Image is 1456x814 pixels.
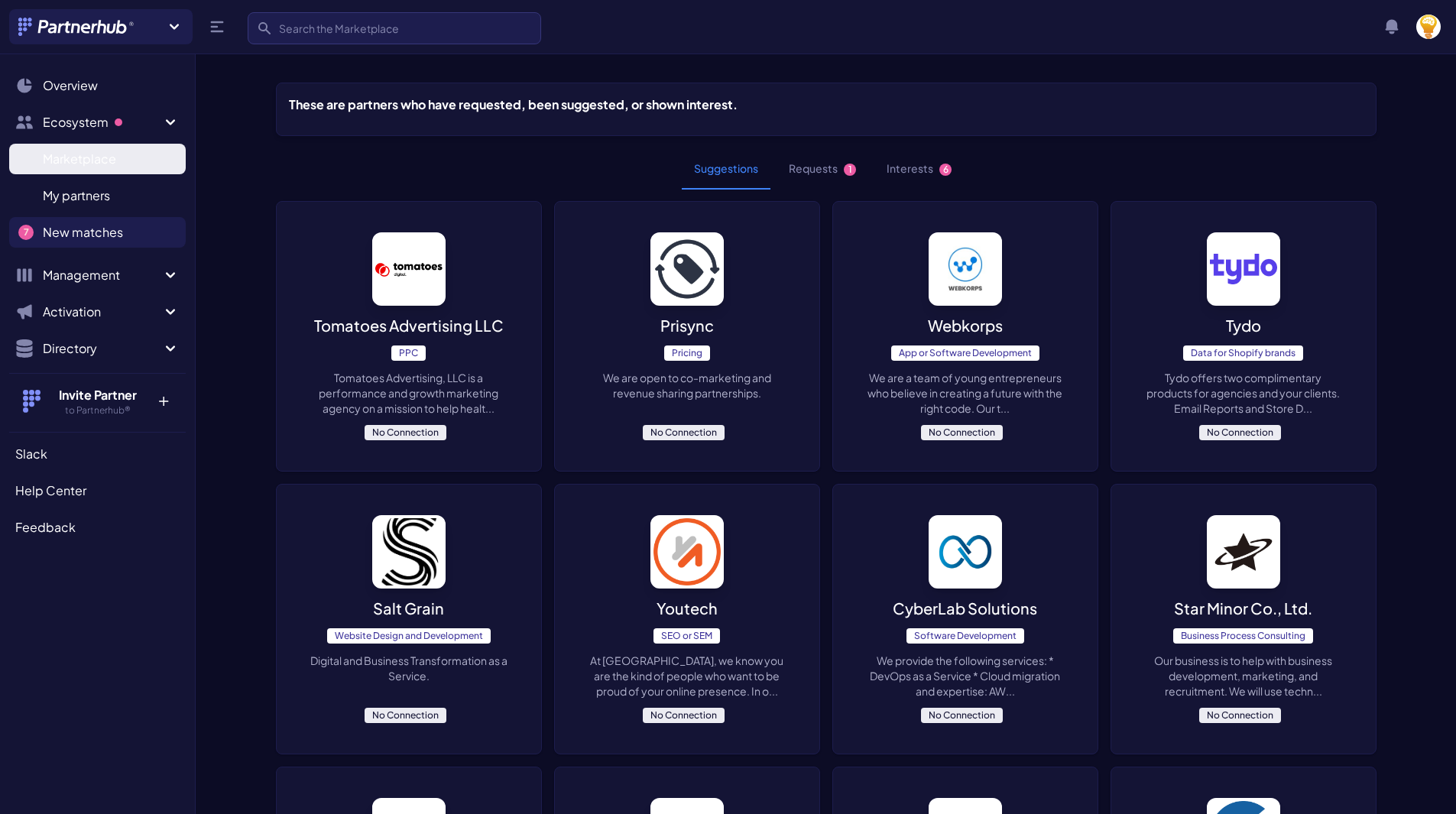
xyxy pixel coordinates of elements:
[43,223,123,242] span: New matches
[844,164,856,176] span: 1
[43,113,161,131] span: Ecosystem
[1207,232,1280,306] img: image_alt
[653,628,720,644] span: SEO or SEM
[657,598,718,619] p: Youtech
[929,232,1002,306] img: image_alt
[554,201,820,472] a: image_alt PrisyncPricingWe are open to co-marketing and revenue sharing partnerships.No Connection
[43,339,161,358] span: Directory
[307,653,511,683] p: Digital and Business Transformation as a Service.
[1174,598,1312,619] p: Star Minor Co., Ltd.
[9,439,186,469] a: Slack
[391,345,426,361] span: PPC
[660,315,714,336] p: Prisync
[276,484,542,754] a: image_alt Salt GrainWebsite Design and DevelopmentDigital and Business Transformation as a Servic...
[929,515,1002,589] img: image_alt
[9,107,186,138] button: Ecosystem
[682,148,770,190] button: Suggestions
[874,148,964,190] button: Interests
[15,445,47,463] span: Slack
[372,515,446,589] img: image_alt
[1173,628,1313,644] span: Business Process Consulting
[928,315,1003,336] p: Webkorps
[832,484,1098,754] a: image_alt CyberLab SolutionsSoftware DevelopmentWe provide the following services: * DevOps as a ...
[9,333,186,364] button: Directory
[48,404,147,417] h5: to Partnerhub®
[48,386,147,404] h4: Invite Partner
[650,515,724,589] img: image_alt
[15,482,86,500] span: Help Center
[891,345,1039,361] span: App or Software Development
[43,76,98,95] span: Overview
[43,150,116,168] span: Marketplace
[921,708,1003,723] span: No Connection
[893,598,1037,619] p: CyberLab Solutions
[643,425,725,440] span: No Connection
[43,266,161,284] span: Management
[939,164,952,176] span: 6
[777,148,868,190] button: Requests
[1183,345,1303,361] span: Data for Shopify brands
[1111,201,1377,472] a: image_alt TydoData for Shopify brandsTydo offers two complimentary products for agencies and your...
[43,303,161,321] span: Activation
[1142,370,1345,416] p: Tydo offers two complimentary products for agencies and your clients. Email Reports and Store D...
[365,425,446,440] span: No Connection
[1226,315,1261,336] p: Tydo
[832,201,1098,472] a: image_alt WebkorpsApp or Software DevelopmentWe are a team of young entrepreneurs who believe in ...
[15,518,76,537] span: Feedback
[864,653,1067,699] p: We provide the following services: * DevOps as a Service * Cloud migration and expertise: AW...
[307,370,511,416] p: Tomatoes Advertising, LLC is a performance and growth marketing agency on a mission to help healt...
[9,373,186,429] button: Invite Partner to Partnerhub® +
[314,315,504,336] p: Tomatoes Advertising LLC
[1199,708,1281,723] span: No Connection
[9,144,186,174] a: Marketplace
[373,598,444,619] p: Salt Grain
[906,628,1024,644] span: Software Development
[585,653,789,699] p: At [GEOGRAPHIC_DATA], we know you are the kind of people who want to be proud of your online pres...
[554,484,820,754] a: image_alt YoutechSEO or SEMAt [GEOGRAPHIC_DATA], we know you are the kind of people who want to b...
[147,386,180,410] p: +
[9,475,186,506] a: Help Center
[18,225,34,240] span: 7
[327,628,491,644] span: Website Design and Development
[650,232,724,306] img: image_alt
[289,96,738,114] h5: These are partners who have requested, been suggested, or shown interest.
[1199,425,1281,440] span: No Connection
[18,18,135,36] img: Partnerhub® Logo
[1111,484,1377,754] a: image_alt Star Minor Co., Ltd.Business Process ConsultingOur business is to help with business de...
[9,512,186,543] a: Feedback
[585,370,789,401] p: We are open to co-marketing and revenue sharing partnerships.
[1207,515,1280,589] img: image_alt
[1416,15,1441,39] img: user photo
[365,708,446,723] span: No Connection
[372,232,446,306] img: image_alt
[9,297,186,327] button: Activation
[276,201,542,472] a: image_alt Tomatoes Advertising LLCPPCTomatoes Advertising, LLC is a performance and growth market...
[9,70,186,101] a: Overview
[9,260,186,290] button: Management
[664,345,710,361] span: Pricing
[43,186,110,205] span: My partners
[643,708,725,723] span: No Connection
[248,12,541,44] input: Search the Marketplace
[1142,653,1345,699] p: Our business is to help with business development, marketing, and recruitment. We will use techn...
[864,370,1067,416] p: We are a team of young entrepreneurs who believe in creating a future with the right code. Our t...
[9,217,186,248] a: New matches
[921,425,1003,440] span: No Connection
[9,180,186,211] a: My partners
